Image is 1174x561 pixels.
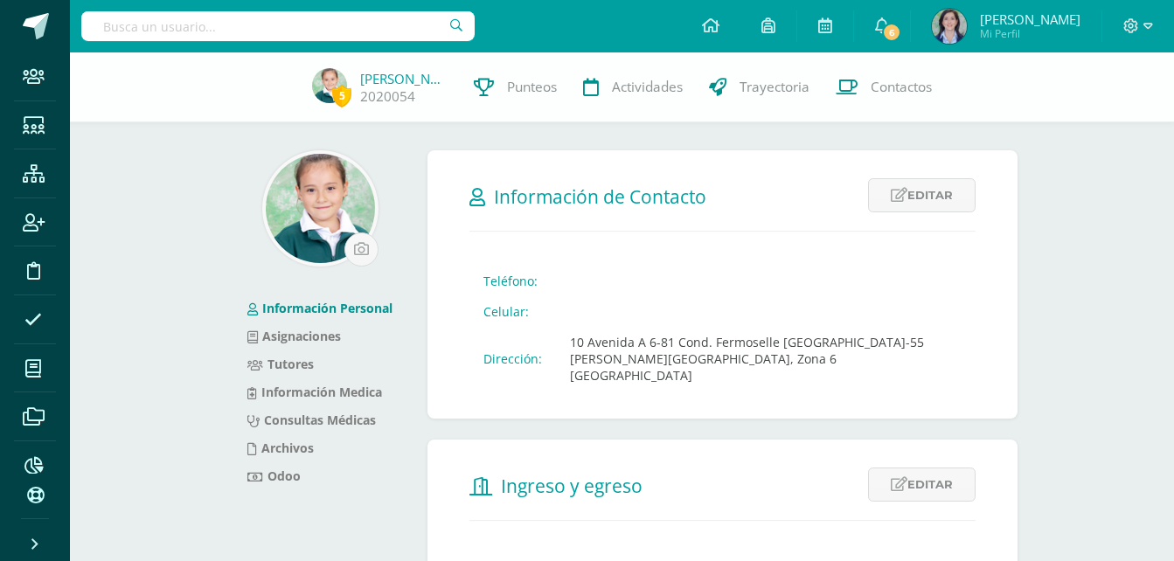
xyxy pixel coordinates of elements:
[570,52,696,122] a: Actividades
[247,467,301,484] a: Odoo
[823,52,945,122] a: Contactos
[469,296,556,327] td: Celular:
[612,78,683,96] span: Actividades
[696,52,823,122] a: Trayectoria
[360,87,415,106] a: 2020054
[266,154,375,263] img: cd03aa882528b3f1ed21f84613696ab8.png
[469,327,556,391] td: Dirección:
[882,23,901,42] span: 6
[247,412,376,428] a: Consultas Médicas
[507,78,557,96] span: Punteos
[556,327,976,391] td: 10 Avenida A 6-81 Cond. Fermoselle [GEOGRAPHIC_DATA]-55 [PERSON_NAME][GEOGRAPHIC_DATA], Zona 6 [G...
[247,384,382,400] a: Información Medica
[332,85,351,107] span: 5
[81,11,475,41] input: Busca un usuario...
[980,10,1080,28] span: [PERSON_NAME]
[360,70,448,87] a: [PERSON_NAME]
[868,178,976,212] a: Editar
[740,78,809,96] span: Trayectoria
[932,9,967,44] img: 2f9659416ba1a5f1231b987658998d2f.png
[247,300,392,316] a: Información Personal
[868,467,976,502] a: Editar
[461,52,570,122] a: Punteos
[469,266,556,296] td: Teléfono:
[247,328,341,344] a: Asignaciones
[501,474,643,498] span: Ingreso y egreso
[247,356,314,372] a: Tutores
[980,26,1080,41] span: Mi Perfil
[247,440,314,456] a: Archivos
[312,68,347,103] img: e4e626a911c4dd399b2114fcc6d6903a.png
[871,78,932,96] span: Contactos
[494,184,706,209] span: Información de Contacto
